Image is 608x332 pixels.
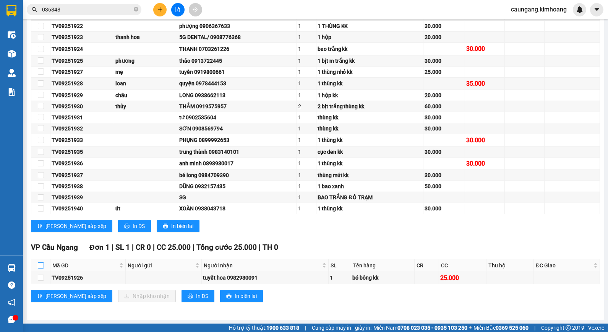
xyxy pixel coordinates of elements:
[50,123,114,134] td: TV09251932
[52,273,124,282] div: TV09251926
[305,324,306,332] span: |
[31,220,112,232] button: sort-ascending[PERSON_NAME] sắp xếp
[193,7,198,12] span: aim
[593,6,600,13] span: caret-down
[3,26,77,40] span: VP [PERSON_NAME] ([GEOGRAPHIC_DATA])
[536,261,592,270] span: ĐC Giao
[298,57,315,65] div: 1
[318,91,422,99] div: 1 hộp kk
[425,68,464,76] div: 25.000
[179,113,296,122] div: tứ 0902535604
[179,171,296,179] div: bé long 0984709390
[132,243,134,252] span: |
[566,325,571,330] span: copyright
[298,33,315,41] div: 1
[171,3,185,16] button: file-add
[318,136,422,144] div: 1 thùng kk
[318,171,422,179] div: thùng mút kk
[3,26,112,40] p: NHẬN:
[298,68,315,76] div: 1
[179,91,296,99] div: LONG 0938662113
[115,68,177,76] div: mẹ
[115,102,177,111] div: thủy
[8,50,16,58] img: warehouse-icon
[318,102,422,111] div: 2 bịt trắng thùng kk
[50,158,114,170] td: TV09251936
[196,292,208,300] span: In DS
[425,171,464,179] div: 30.000
[298,136,315,144] div: 1
[118,290,176,302] button: downloadNhập kho nhận
[52,68,113,76] div: TV09251927
[318,113,422,122] div: thùng kk
[133,222,145,230] span: In DS
[466,159,503,168] div: 30.000
[8,299,15,306] span: notification
[298,124,315,133] div: 1
[115,79,177,88] div: loan
[182,290,214,302] button: printerIn DS
[52,204,113,213] div: TV09251940
[220,290,263,302] button: printerIn biên lai
[298,204,315,213] div: 1
[50,170,114,181] td: TV09251937
[50,78,114,90] td: TV09251928
[89,243,110,252] span: Đơn 1
[318,79,422,88] div: 1 thùng kk
[8,31,16,39] img: warehouse-icon
[16,15,73,22] span: VP Cầu Ngang -
[298,193,315,202] div: 1
[52,136,113,144] div: TV09251933
[50,192,114,203] td: TV09251939
[425,182,464,190] div: 50.000
[298,113,315,122] div: 1
[52,171,113,179] div: TV09251937
[179,148,296,156] div: trung thành 0983140101
[128,261,194,270] span: Người gửi
[425,57,464,65] div: 30.000
[52,113,113,122] div: TV09251931
[3,15,112,22] p: GỬI:
[425,91,464,99] div: 20.000
[134,7,138,11] span: close-circle
[45,292,106,300] span: [PERSON_NAME] sắp xếp
[31,290,112,302] button: sort-ascending[PERSON_NAME] sắp xếp
[8,264,16,272] img: warehouse-icon
[469,326,472,329] span: ⚪️
[318,45,422,53] div: bao trắng kk
[52,57,113,65] div: TV09251925
[32,7,37,12] span: search
[179,79,296,88] div: quyện 0978444153
[203,273,327,282] div: tuyết hoa 0982980091
[112,243,113,252] span: |
[50,134,114,146] td: TV09251933
[298,159,315,168] div: 1
[171,222,193,230] span: In biên lai
[52,148,113,156] div: TV09251935
[179,57,296,65] div: thảo 0913722445
[425,124,464,133] div: 30.000
[204,261,321,270] span: Người nhận
[157,243,191,252] span: CC 25.000
[298,102,315,111] div: 2
[397,325,467,331] strong: 0708 023 035 - 0935 103 250
[329,259,352,272] th: SL
[534,324,535,332] span: |
[3,50,50,57] span: GIAO:
[298,182,315,190] div: 1
[189,3,202,16] button: aim
[50,67,114,78] td: TV09251927
[179,33,296,41] div: 5G DENTAL/ 0908776368
[351,259,415,272] th: Tên hàng
[52,79,113,88] div: TV09251928
[298,171,315,179] div: 1
[175,7,180,12] span: file-add
[26,4,89,11] strong: BIÊN NHẬN GỬI HÀNG
[136,243,151,252] span: CR 0
[3,41,64,49] span: 0981970843 -
[590,3,603,16] button: caret-down
[318,159,422,168] div: 1 thùng kk
[52,91,113,99] div: TV09251929
[157,7,163,12] span: plus
[330,273,350,282] div: 1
